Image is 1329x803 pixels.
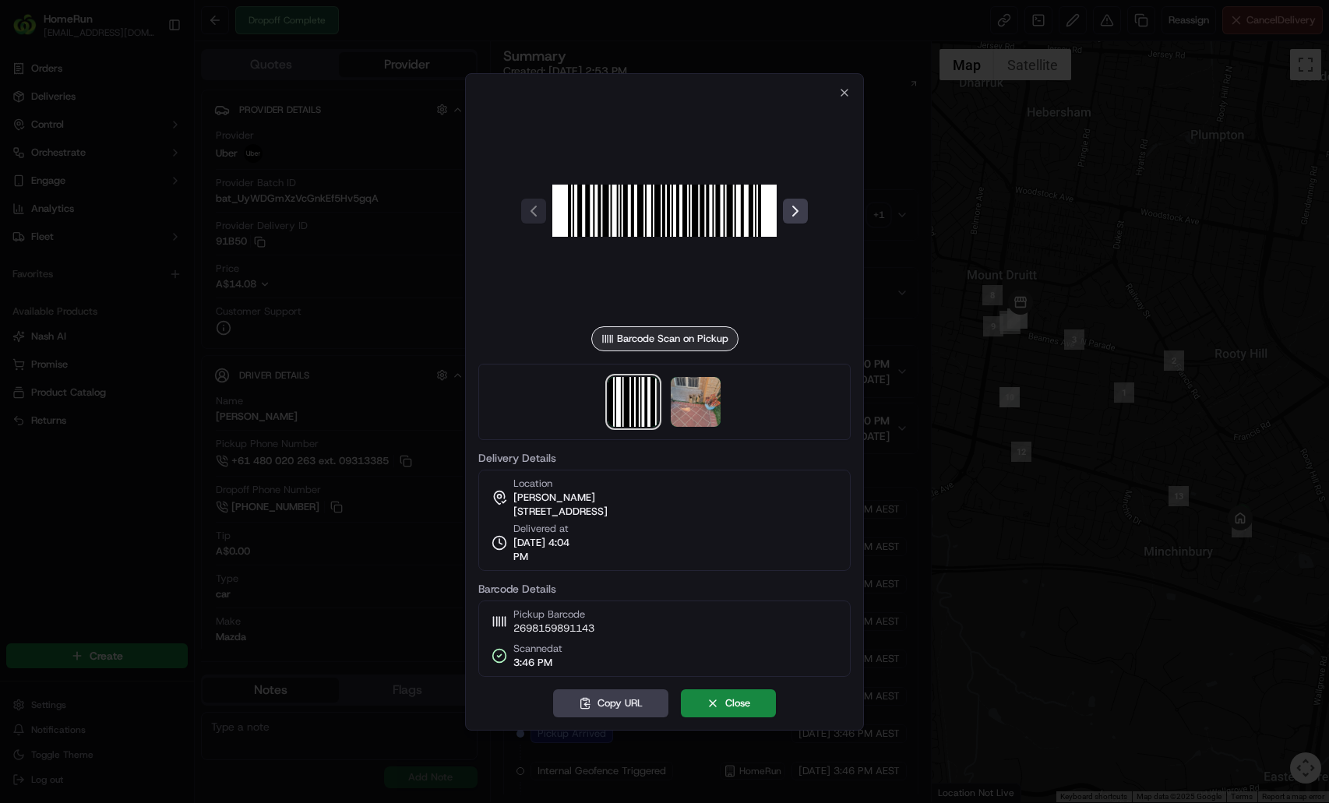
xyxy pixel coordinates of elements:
span: Delivered at [513,522,585,536]
img: barcode_scan_on_pickup image [552,99,777,323]
span: Scanned at [513,642,562,656]
span: [PERSON_NAME] [513,491,595,505]
span: Location [513,477,552,491]
img: barcode_scan_on_pickup image [608,377,658,427]
button: Close [681,689,776,717]
span: 2698159891143 [513,622,594,636]
span: [DATE] 4:04 PM [513,536,585,564]
button: Copy URL [553,689,668,717]
label: Delivery Details [478,453,851,463]
span: Pickup Barcode [513,608,594,622]
div: Barcode Scan on Pickup [591,326,739,351]
span: [STREET_ADDRESS] [513,505,608,519]
img: photo_proof_of_delivery image [671,377,721,427]
label: Barcode Details [478,583,851,594]
span: 3:46 PM [513,656,562,670]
